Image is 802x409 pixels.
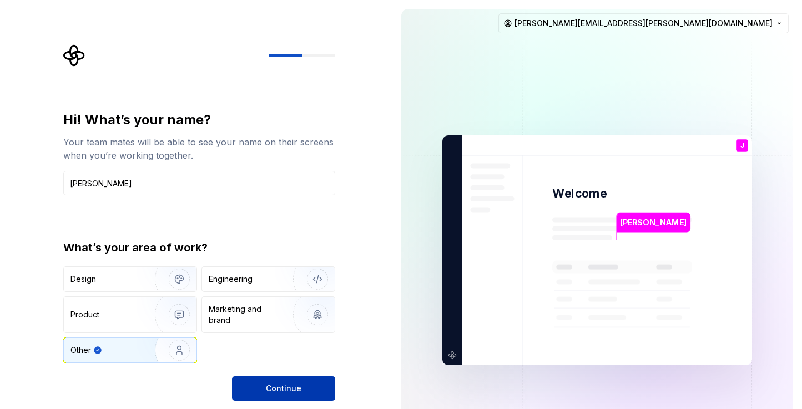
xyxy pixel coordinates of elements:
[63,171,335,195] input: Han Solo
[209,274,253,285] div: Engineering
[63,44,85,67] svg: Supernova Logo
[620,216,687,229] p: [PERSON_NAME]
[70,309,99,320] div: Product
[552,185,607,201] p: Welcome
[209,304,284,326] div: Marketing and brand
[232,376,335,401] button: Continue
[70,345,91,356] div: Other
[63,240,335,255] div: What’s your area of work?
[63,111,335,129] div: Hi! What’s your name?
[515,18,773,29] span: [PERSON_NAME][EMAIL_ADDRESS][PERSON_NAME][DOMAIN_NAME]
[70,274,96,285] div: Design
[266,383,301,394] span: Continue
[498,13,789,33] button: [PERSON_NAME][EMAIL_ADDRESS][PERSON_NAME][DOMAIN_NAME]
[63,135,335,162] div: Your team mates will be able to see your name on their screens when you’re working together.
[740,143,744,149] p: J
